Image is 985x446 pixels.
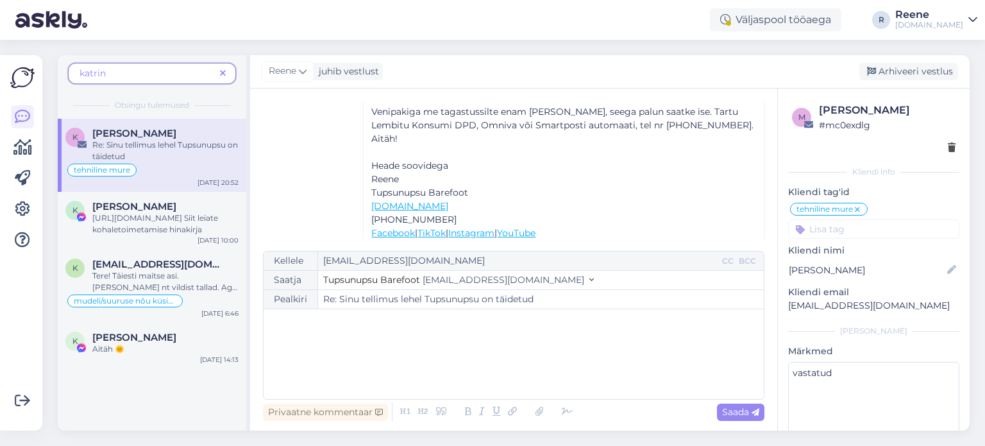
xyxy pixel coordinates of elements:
[92,201,176,212] span: Katrin Hremenkov
[895,20,963,30] div: [DOMAIN_NAME]
[10,65,35,90] img: Askly Logo
[200,355,239,365] div: [DATE] 14:13
[788,345,959,358] p: Märkmed
[264,252,318,270] div: Kellele
[323,273,594,287] button: Tupsunupsu Barefoot [EMAIL_ADDRESS][DOMAIN_NAME]
[72,336,78,346] span: K
[371,187,468,198] span: Tupsunupsu Barefoot
[371,106,753,144] span: Venipakiga me tagastussilte enam [PERSON_NAME], seega palun saatke ise. Tartu Lembitu Konsumi DPD...
[74,166,130,174] span: tehniline mure
[198,178,239,187] div: [DATE] 20:52
[448,227,494,239] a: Instagram
[198,236,239,245] div: [DATE] 10:00
[722,406,759,418] span: Saada
[92,343,239,355] div: Aitäh 🌞
[736,255,759,267] div: BCC
[788,299,959,313] p: [EMAIL_ADDRESS][DOMAIN_NAME]
[494,227,497,239] span: |
[417,227,446,239] a: TikTok
[423,274,584,286] span: [EMAIL_ADDRESS][DOMAIN_NAME]
[92,270,239,293] div: Tere! Täiesti maitse asi. [PERSON_NAME] nt vildist tallad. Aga ega suurt vahet tõesti pole.
[74,297,176,305] span: mudeli/suuruse nõu küsimine
[497,227,535,239] a: YouTube
[819,103,956,118] div: [PERSON_NAME]
[788,286,959,299] p: Kliendi email
[720,255,736,267] div: CC
[872,11,890,29] div: R
[263,404,388,421] div: Privaatne kommentaar
[788,219,959,239] input: Lisa tag
[859,63,958,80] div: Arhiveeri vestlus
[318,252,720,270] input: Recepient...
[92,139,239,162] div: Re: Sinu tellimus lehel Tupsunupsu on täidetud
[788,166,959,178] div: Kliendi info
[798,112,805,122] span: m
[895,10,963,20] div: Reene
[201,309,239,318] div: [DATE] 6:46
[318,290,764,309] input: Write subject here...
[264,271,318,289] div: Saatja
[92,212,239,236] div: [URL][DOMAIN_NAME] Siit leiate kohaletoimetamise hinakirja
[92,128,176,139] span: Katrin Šigajeva
[72,263,78,273] span: k
[789,263,945,277] input: Lisa nimi
[371,173,399,185] span: Reene
[264,290,318,309] div: Pealkiri
[314,65,379,78] div: juhib vestlust
[371,160,448,171] span: Heade soovidega
[788,185,959,199] p: Kliendi tag'id
[269,64,296,78] span: Reene
[710,8,841,31] div: Väljaspool tööaega
[895,10,977,30] a: Reene[DOMAIN_NAME]
[415,227,417,239] span: |
[92,332,176,343] span: Katrin Juhanson
[92,259,226,270] span: katrinkurrusk@gmail.com
[80,67,106,79] span: katrin
[371,227,415,239] a: Facebook
[788,325,959,337] div: [PERSON_NAME]
[323,274,420,286] span: Tupsunupsu Barefoot
[788,244,959,257] p: Kliendi nimi
[371,214,457,225] span: [PHONE_NUMBER]
[796,205,853,213] span: tehniline mure
[446,227,448,239] span: |
[72,132,78,142] span: K
[115,99,189,111] span: Otsingu tulemused
[72,205,78,215] span: K
[819,118,956,132] div: # mc0exdlg
[371,200,448,212] a: [DOMAIN_NAME]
